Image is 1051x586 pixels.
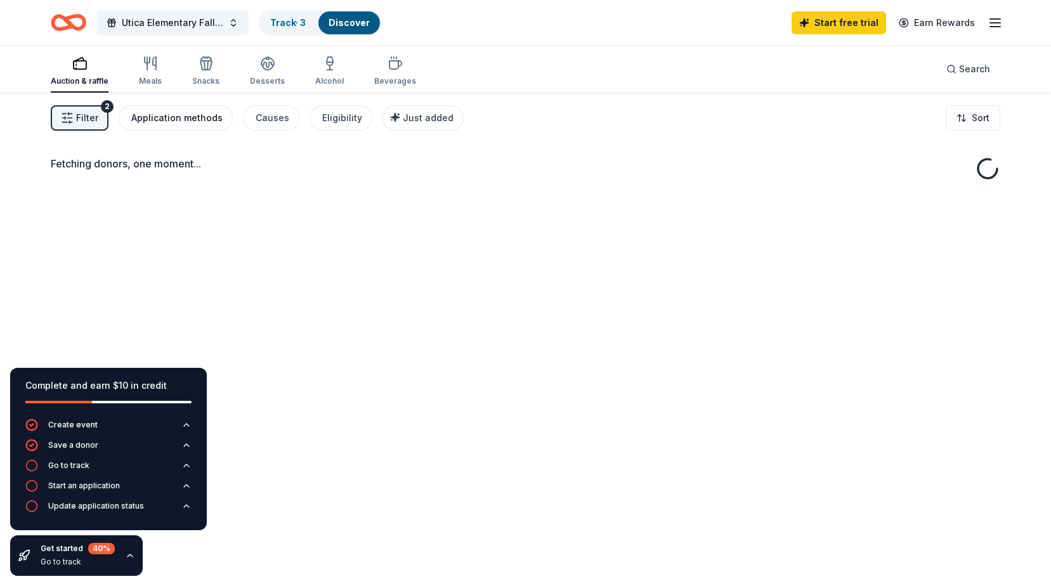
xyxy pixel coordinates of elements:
div: Eligibility [322,110,362,126]
div: Application methods [131,110,223,126]
button: Update application status [25,500,192,520]
button: Sort [946,105,1000,131]
button: Save a donor [25,439,192,459]
button: Start an application [25,479,192,500]
span: Utica Elementary Fall Festival [122,15,223,30]
div: Go to track [48,460,89,471]
div: Update application status [48,501,144,511]
button: Go to track [25,459,192,479]
button: Alcohol [315,51,344,93]
button: Snacks [192,51,219,93]
div: Get started [41,543,115,554]
div: Go to track [41,557,115,567]
button: Desserts [250,51,285,93]
div: Complete and earn $10 in credit [25,378,192,393]
button: Beverages [374,51,416,93]
button: Auction & raffle [51,51,108,93]
a: Earn Rewards [891,11,982,34]
div: Meals [139,76,162,86]
div: Beverages [374,76,416,86]
a: Track· 3 [270,17,306,28]
button: Create event [25,419,192,439]
div: Save a donor [48,440,98,450]
button: Just added [382,105,464,131]
div: Auction & raffle [51,76,108,86]
div: Snacks [192,76,219,86]
div: 2 [101,100,114,113]
button: Causes [243,105,299,131]
button: Track· 3Discover [259,10,381,36]
button: Filter2 [51,105,108,131]
span: Sort [972,110,989,126]
button: Application methods [119,105,233,131]
div: Create event [48,420,98,430]
div: Desserts [250,76,285,86]
button: Utica Elementary Fall Festival [96,10,249,36]
a: Discover [329,17,370,28]
div: Fetching donors, one moment... [51,156,1000,171]
button: Search [936,56,1000,82]
span: Search [959,62,990,77]
button: Meals [139,51,162,93]
a: Home [51,8,86,37]
span: Just added [403,112,454,123]
div: Start an application [48,481,120,491]
div: 40 % [88,543,115,554]
button: Eligibility [310,105,372,131]
span: Filter [76,110,98,126]
div: Alcohol [315,76,344,86]
a: Start free trial [792,11,886,34]
div: Causes [256,110,289,126]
